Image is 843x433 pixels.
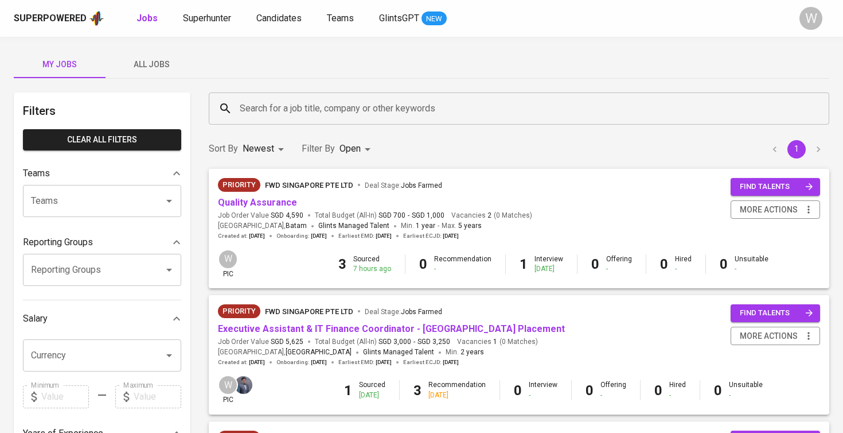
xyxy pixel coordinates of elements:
span: Priority [218,179,260,191]
a: Teams [327,11,356,26]
span: Job Order Value [218,337,303,347]
div: Open [339,138,374,160]
span: [GEOGRAPHIC_DATA] , [218,347,352,358]
span: 1 [491,337,497,347]
div: Recommendation [428,380,486,400]
span: Batam [286,221,307,232]
span: [GEOGRAPHIC_DATA] , [218,221,307,232]
div: - [600,391,626,400]
a: Jobs [136,11,160,26]
span: Earliest ECJD : [403,358,459,366]
span: SGD 3,000 [378,337,411,347]
div: Reporting Groups [23,231,181,254]
div: Offering [606,254,632,274]
span: [DATE] [249,232,265,240]
div: - [729,391,763,400]
b: 0 [591,256,599,272]
span: SGD 4,590 [271,211,303,221]
button: more actions [731,200,820,219]
div: Hired [675,254,692,274]
div: [DATE] [359,391,385,400]
div: Recommendation [434,254,491,274]
div: Sourced [353,254,391,274]
span: - [413,337,415,347]
div: Newest [243,138,288,160]
span: Deal Stage : [365,181,442,190]
b: 0 [654,382,662,399]
span: Clear All filters [32,133,172,147]
span: All Jobs [112,57,190,72]
span: Deal Stage : [365,308,442,316]
a: Executive Assistant & IT Finance Coordinator - [GEOGRAPHIC_DATA] Placement [218,323,565,334]
span: Min. [401,222,435,230]
div: - [669,391,686,400]
div: Offering [600,380,626,400]
span: [DATE] [311,232,327,240]
b: 0 [714,382,722,399]
a: GlintsGPT NEW [379,11,447,26]
button: more actions [731,327,820,346]
button: Open [161,347,177,364]
p: Sort By [209,142,238,156]
span: NEW [421,13,447,25]
span: Vacancies ( 0 Matches ) [451,211,532,221]
span: Onboarding : [276,358,327,366]
span: [DATE] [311,358,327,366]
span: more actions [740,329,798,343]
span: Jobs Farmed [401,308,442,316]
div: pic [218,249,238,279]
p: Teams [23,167,50,180]
div: - [529,391,557,400]
span: find talents [740,180,813,194]
span: Priority [218,306,260,317]
div: New Job received from Demand Team [218,178,260,192]
b: 3 [413,382,421,399]
span: Vacancies ( 0 Matches ) [457,337,538,347]
nav: pagination navigation [764,140,829,158]
span: 1 year [416,222,435,230]
span: FWD Singapore Pte Ltd [265,307,353,316]
button: Open [161,193,177,209]
span: Earliest ECJD : [403,232,459,240]
span: [DATE] [443,358,459,366]
span: [DATE] [249,358,265,366]
span: Candidates [256,13,302,24]
button: Open [161,262,177,278]
span: Jobs Farmed [401,181,442,190]
b: 0 [586,382,594,399]
b: 3 [338,256,346,272]
div: - [735,264,768,274]
span: [GEOGRAPHIC_DATA] [286,347,352,358]
div: Interview [529,380,557,400]
div: W [218,375,238,395]
div: [DATE] [428,391,486,400]
span: GlintsGPT [379,13,419,24]
div: Unsuitable [729,380,763,400]
span: Glints Managed Talent [363,348,434,356]
div: Superpowered [14,12,87,25]
span: Earliest EMD : [338,358,392,366]
span: Total Budget (All-In) [315,211,444,221]
span: - [408,211,409,221]
input: Value [41,385,89,408]
a: Superpoweredapp logo [14,10,104,27]
b: 0 [514,382,522,399]
b: 1 [344,382,352,399]
b: 1 [520,256,528,272]
span: [DATE] [376,358,392,366]
h6: Filters [23,102,181,120]
button: find talents [731,304,820,322]
img: app logo [89,10,104,27]
p: Salary [23,312,48,326]
a: Candidates [256,11,304,26]
span: Min. [446,348,484,356]
span: Superhunter [183,13,231,24]
div: - [434,264,491,274]
span: 2 years [460,348,484,356]
span: Created at : [218,232,265,240]
img: jhon@glints.com [235,376,252,394]
button: find talents [731,178,820,196]
span: SGD 1,000 [412,211,444,221]
div: - [675,264,692,274]
button: page 1 [787,140,806,158]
